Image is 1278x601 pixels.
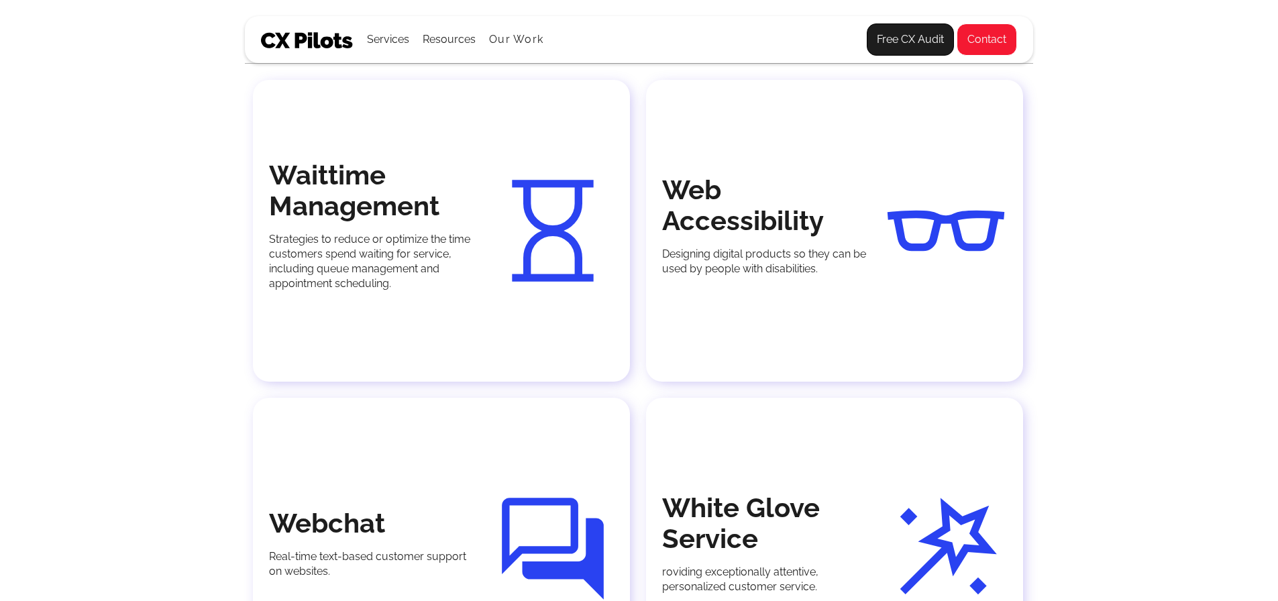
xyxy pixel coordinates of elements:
div: W [253,15,297,63]
div: Services [367,17,409,62]
p: Real-time text-based customer support on websites. [269,549,476,579]
a: Contact [957,23,1017,56]
strong: Waittime Management [269,159,439,221]
h2: Webchat [269,508,476,539]
h2: Web Accessibility [662,174,869,236]
a: Free CX Audit [867,23,954,56]
p: Strategies to reduce or optimize the time customers spend waiting for service, including queue ma... [269,232,476,291]
div: Resources [423,30,476,49]
p: Designing digital products so they can be used by people with disabilities. [662,247,869,276]
h2: White Glove Service [662,492,869,554]
div: Resources [423,17,476,62]
p: roviding exceptionally attentive, personalized customer service. [662,565,869,594]
a: Our Work [489,34,543,46]
div: Services [367,30,409,49]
